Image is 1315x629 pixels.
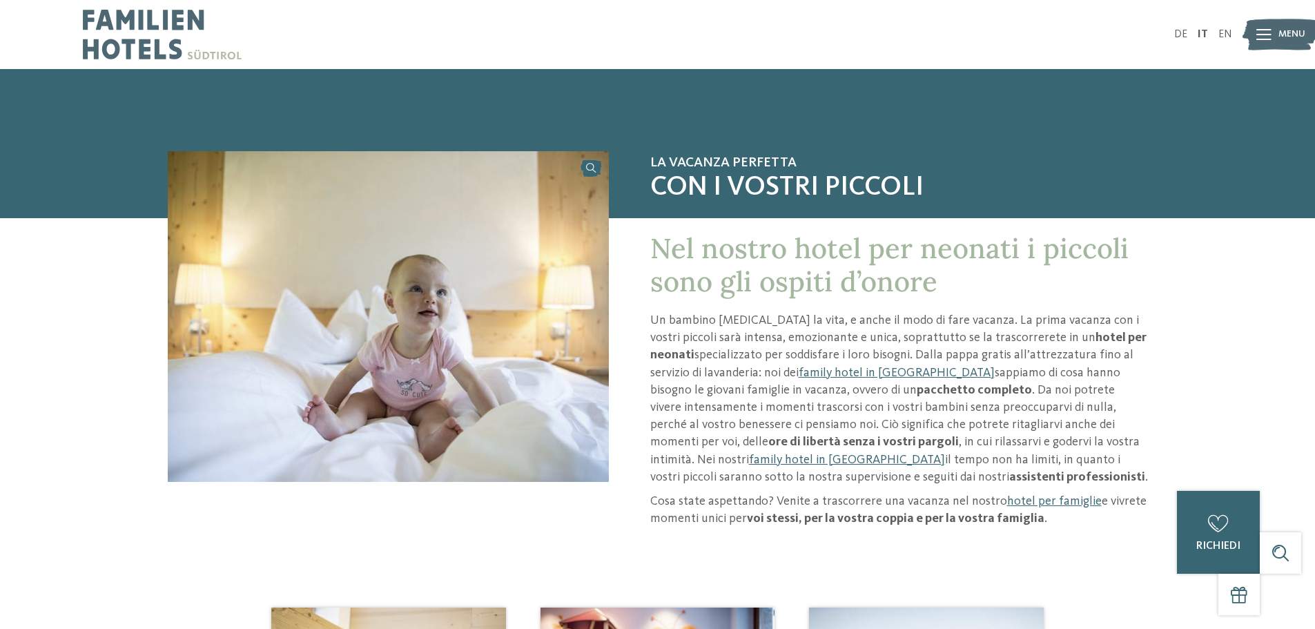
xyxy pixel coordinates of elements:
[1007,495,1102,507] a: hotel per famiglie
[1198,29,1208,40] a: IT
[917,384,1032,396] strong: pacchetto completo
[650,312,1148,486] p: Un bambino [MEDICAL_DATA] la vita, e anche il modo di fare vacanza. La prima vacanza con i vostri...
[1218,29,1232,40] a: EN
[168,151,609,482] img: Hotel per neonati in Alto Adige per una vacanza di relax
[650,493,1148,528] p: Cosa state aspettando? Venite a trascorrere una vacanza nel nostro e vivrete momenti unici per .
[650,171,1148,204] span: con i vostri piccoli
[1009,471,1145,483] strong: assistenti professionisti
[799,367,995,379] a: family hotel in [GEOGRAPHIC_DATA]
[1174,29,1187,40] a: DE
[650,231,1129,299] span: Nel nostro hotel per neonati i piccoli sono gli ospiti d’onore
[1278,28,1305,41] span: Menu
[749,454,945,466] a: family hotel in [GEOGRAPHIC_DATA]
[1196,541,1240,552] span: richiedi
[1177,491,1260,574] a: richiedi
[650,155,1148,171] span: La vacanza perfetta
[768,436,959,448] strong: ore di libertà senza i vostri pargoli
[747,512,1044,525] strong: voi stessi, per la vostra coppia e per la vostra famiglia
